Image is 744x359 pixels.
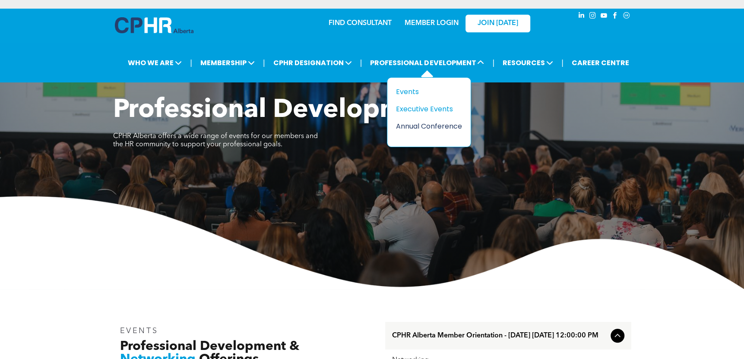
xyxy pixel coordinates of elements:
span: Professional Development [113,98,444,123]
a: linkedin [577,11,586,22]
div: Events [396,86,456,97]
li: | [360,54,362,72]
a: facebook [611,11,620,22]
span: EVENTS [120,327,158,335]
span: JOIN [DATE] [478,19,518,28]
span: RESOURCES [500,55,556,71]
a: Social network [622,11,631,22]
span: MEMBERSHIP [198,55,257,71]
a: FIND CONSULTANT [329,20,392,27]
li: | [492,54,494,72]
a: youtube [599,11,609,22]
li: | [190,54,192,72]
span: CPHR Alberta offers a wide range of events for our members and the HR community to support your p... [113,133,318,148]
a: Annual Conference [396,121,462,132]
a: Executive Events [396,104,462,114]
div: Executive Events [396,104,456,114]
a: instagram [588,11,598,22]
span: CPHR Alberta Member Orientation - [DATE] [DATE] 12:00:00 PM [392,332,607,340]
div: Annual Conference [396,121,456,132]
a: Events [396,86,462,97]
span: Professional Development & [120,340,299,353]
li: | [263,54,265,72]
a: MEMBER LOGIN [405,20,459,27]
span: WHO WE ARE [125,55,184,71]
img: A blue and white logo for cp alberta [115,17,193,33]
span: PROFESSIONAL DEVELOPMENT [367,55,487,71]
li: | [561,54,564,72]
a: CAREER CENTRE [569,55,632,71]
a: JOIN [DATE] [465,15,530,32]
span: CPHR DESIGNATION [271,55,355,71]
